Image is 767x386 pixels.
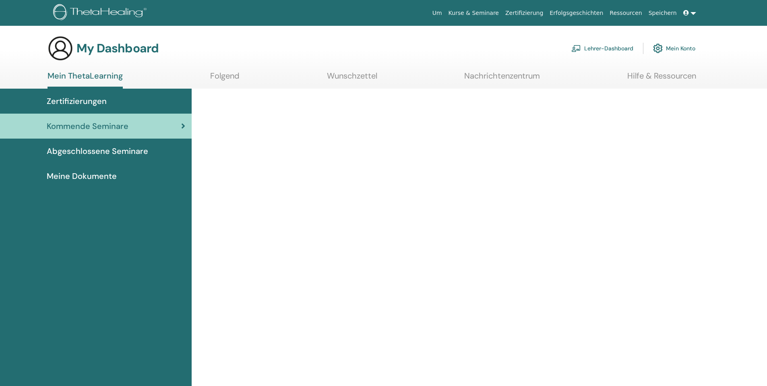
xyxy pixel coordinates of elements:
[571,45,581,52] img: chalkboard-teacher.svg
[53,4,149,22] img: logo.png
[627,71,696,87] a: Hilfe & Ressourcen
[546,6,606,21] a: Erfolgsgeschichten
[47,120,128,132] span: Kommende Seminare
[645,6,680,21] a: Speichern
[47,145,148,157] span: Abgeschlossene Seminare
[653,39,695,57] a: Mein Konto
[502,6,546,21] a: Zertifizierung
[210,71,240,87] a: Folgend
[606,6,645,21] a: Ressourcen
[327,71,377,87] a: Wunschzettel
[445,6,502,21] a: Kurse & Seminare
[47,95,107,107] span: Zertifizierungen
[48,71,123,89] a: Mein ThetaLearning
[571,39,633,57] a: Lehrer-Dashboard
[429,6,445,21] a: Um
[653,42,663,55] img: cog.svg
[464,71,540,87] a: Nachrichtenzentrum
[76,41,159,56] h3: My Dashboard
[48,35,73,61] img: generic-user-icon.jpg
[47,170,117,182] span: Meine Dokumente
